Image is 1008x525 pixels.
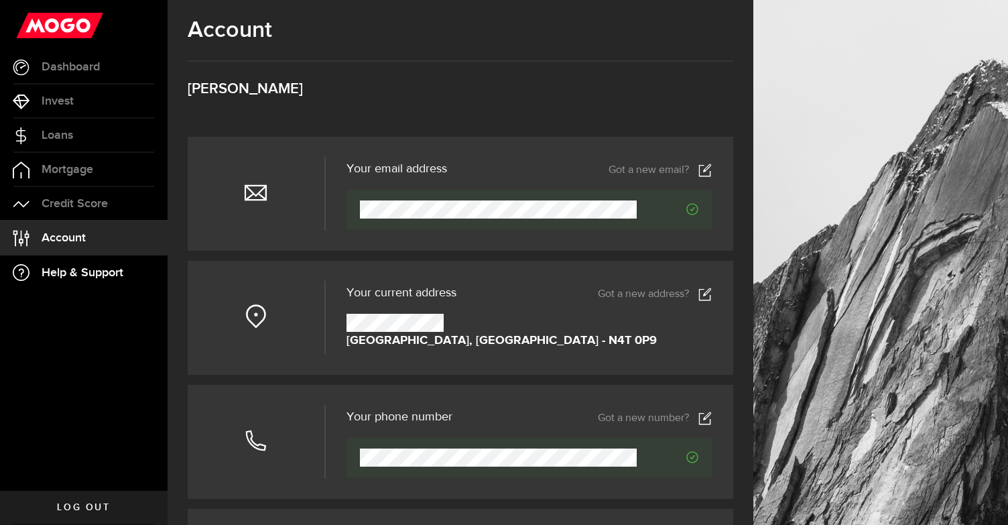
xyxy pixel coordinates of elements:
h3: Your phone number [346,411,452,423]
span: Loans [42,129,73,141]
span: Verified [637,451,698,463]
span: Mortgage [42,164,93,176]
a: Got a new email? [609,164,712,177]
span: Credit Score [42,198,108,210]
a: Got a new address? [598,288,712,301]
span: Log out [57,503,110,512]
span: Dashboard [42,61,100,73]
span: Your current address [346,287,456,299]
button: Open LiveChat chat widget [11,5,51,46]
h3: [PERSON_NAME] [188,82,733,97]
span: Help & Support [42,267,123,279]
a: Got a new number? [598,412,712,425]
span: Verified [637,203,698,215]
strong: [GEOGRAPHIC_DATA], [GEOGRAPHIC_DATA] - N4T 0P9 [346,332,657,350]
h1: Account [188,17,733,44]
span: Account [42,232,86,244]
h3: Your email address [346,163,447,175]
span: Invest [42,95,74,107]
